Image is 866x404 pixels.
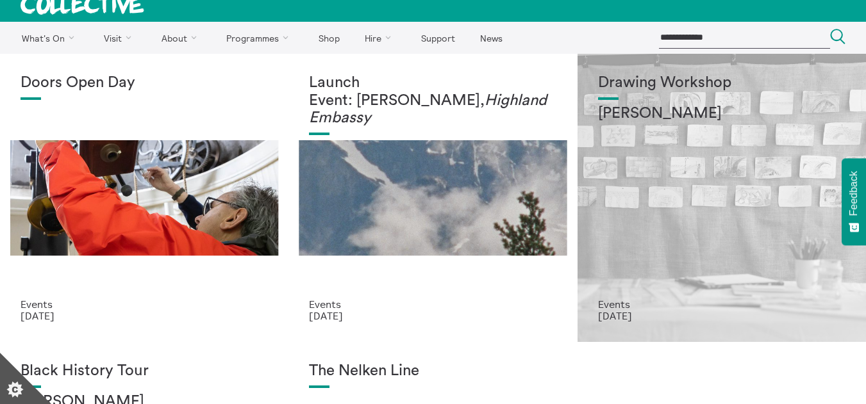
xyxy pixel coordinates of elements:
[842,158,866,245] button: Feedback - Show survey
[598,310,845,321] p: [DATE]
[10,22,90,54] a: What's On
[598,298,845,310] p: Events
[598,74,845,92] h1: Drawing Workshop
[354,22,408,54] a: Hire
[307,22,351,54] a: Shop
[93,22,148,54] a: Visit
[309,310,556,321] p: [DATE]
[410,22,466,54] a: Support
[309,298,556,310] p: Events
[598,105,845,123] h2: [PERSON_NAME]
[21,362,268,380] h1: Black History Tour
[848,171,860,216] span: Feedback
[469,22,513,54] a: News
[309,74,556,127] h1: Launch Event: [PERSON_NAME],
[21,74,268,92] h1: Doors Open Day
[309,362,556,380] h1: The Nelken Line
[21,310,268,321] p: [DATE]
[150,22,213,54] a: About
[215,22,305,54] a: Programmes
[21,298,268,310] p: Events
[578,54,866,342] a: Annie Lord Drawing Workshop [PERSON_NAME] Events [DATE]
[288,54,577,342] a: Solar wheels 17 Launch Event: [PERSON_NAME],Highland Embassy Events [DATE]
